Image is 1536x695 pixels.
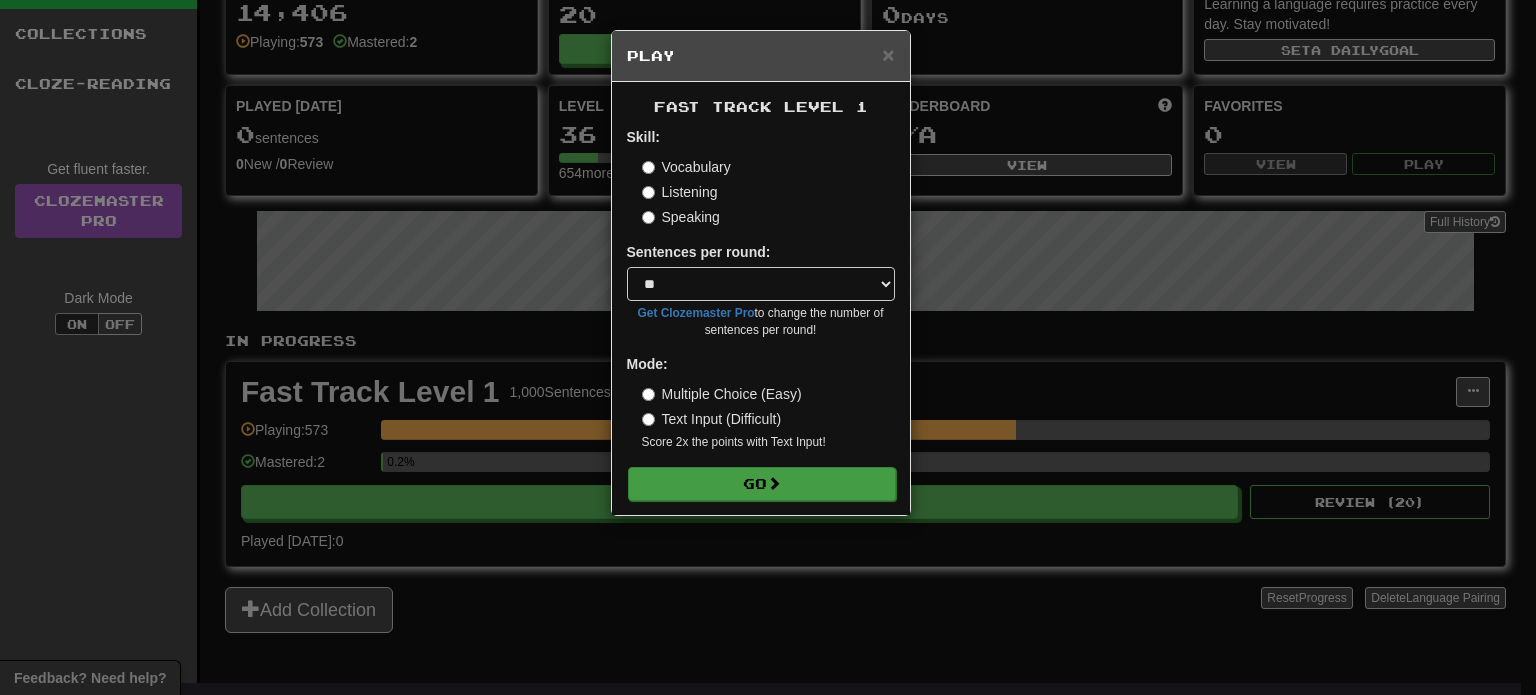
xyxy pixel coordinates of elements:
[642,409,782,429] label: Text Input (Difficult)
[642,388,655,401] input: Multiple Choice (Easy)
[882,44,894,65] button: Close
[627,129,660,145] strong: Skill:
[882,43,894,66] span: ×
[642,434,895,451] small: Score 2x the points with Text Input !
[642,161,655,174] input: Vocabulary
[627,305,895,339] small: to change the number of sentences per round!
[627,242,771,262] label: Sentences per round:
[642,384,802,404] label: Multiple Choice (Easy)
[638,306,755,320] a: Get Clozemaster Pro
[642,413,655,426] input: Text Input (Difficult)
[628,467,896,501] button: Go
[654,98,868,115] span: Fast Track Level 1
[642,211,655,224] input: Speaking
[642,157,731,177] label: Vocabulary
[642,182,718,202] label: Listening
[642,186,655,199] input: Listening
[627,356,668,372] strong: Mode:
[627,46,895,66] h5: Play
[642,207,720,227] label: Speaking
